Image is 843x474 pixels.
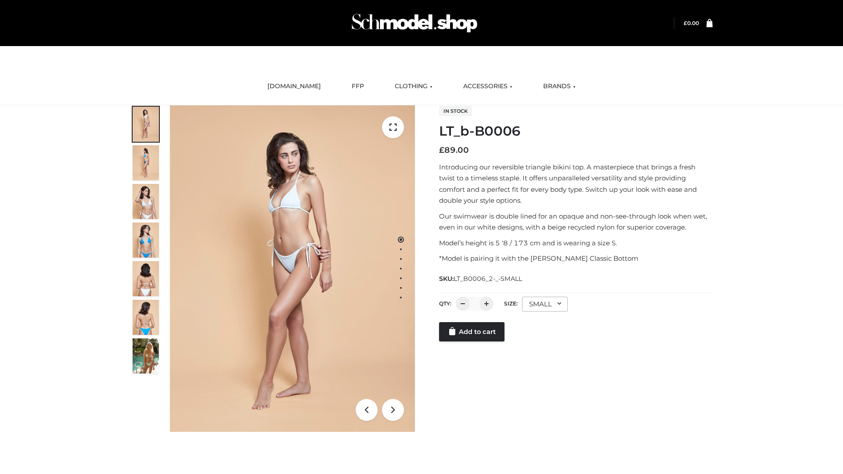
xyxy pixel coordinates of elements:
p: Our swimwear is double lined for an opaque and non-see-through look when wet, even in our white d... [439,211,713,233]
img: ArielClassicBikiniTop_CloudNine_AzureSky_OW114ECO_3-scaled.jpg [133,184,159,219]
a: ACCESSORIES [457,77,519,96]
div: SMALL [522,297,568,312]
p: *Model is pairing it with the [PERSON_NAME] Classic Bottom [439,253,713,264]
label: Size: [504,300,518,307]
img: Arieltop_CloudNine_AzureSky2.jpg [133,338,159,373]
img: ArielClassicBikiniTop_CloudNine_AzureSky_OW114ECO_2-scaled.jpg [133,145,159,180]
a: Add to cart [439,322,504,341]
a: BRANDS [537,77,582,96]
bdi: 0.00 [684,20,699,26]
a: £0.00 [684,20,699,26]
span: In stock [439,106,472,116]
p: Model’s height is 5 ‘8 / 173 cm and is wearing a size S. [439,237,713,249]
a: [DOMAIN_NAME] [261,77,328,96]
h1: LT_b-B0006 [439,123,713,139]
a: CLOTHING [388,77,439,96]
img: ArielClassicBikiniTop_CloudNine_AzureSky_OW114ECO_4-scaled.jpg [133,223,159,258]
span: £ [684,20,687,26]
p: Introducing our reversible triangle bikini top. A masterpiece that brings a fresh twist to a time... [439,162,713,206]
span: LT_B0006_2-_-SMALL [454,275,522,283]
img: ArielClassicBikiniTop_CloudNine_AzureSky_OW114ECO_1 [170,105,415,432]
img: ArielClassicBikiniTop_CloudNine_AzureSky_OW114ECO_7-scaled.jpg [133,261,159,296]
span: SKU: [439,273,523,284]
a: FFP [345,77,371,96]
img: Schmodel Admin 964 [349,6,480,40]
bdi: 89.00 [439,145,469,155]
img: ArielClassicBikiniTop_CloudNine_AzureSky_OW114ECO_1-scaled.jpg [133,107,159,142]
img: ArielClassicBikiniTop_CloudNine_AzureSky_OW114ECO_8-scaled.jpg [133,300,159,335]
label: QTY: [439,300,451,307]
span: £ [439,145,444,155]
